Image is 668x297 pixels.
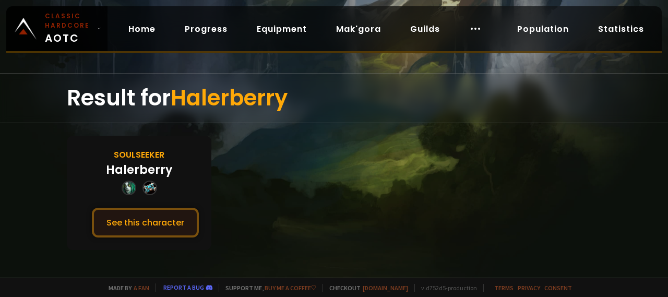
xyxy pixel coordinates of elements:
[414,284,477,292] span: v. d752d5 - production
[402,18,448,40] a: Guilds
[518,284,540,292] a: Privacy
[363,284,408,292] a: [DOMAIN_NAME]
[106,161,172,179] div: Halerberry
[171,82,288,113] span: Halerberry
[176,18,236,40] a: Progress
[163,283,204,291] a: Report a bug
[6,6,108,51] a: Classic HardcoreAOTC
[494,284,514,292] a: Terms
[114,148,164,161] div: Soulseeker
[67,74,601,123] div: Result for
[92,208,199,237] button: See this character
[328,18,389,40] a: Mak'gora
[590,18,652,40] a: Statistics
[120,18,164,40] a: Home
[45,11,93,30] small: Classic Hardcore
[102,284,149,292] span: Made by
[45,11,93,46] span: AOTC
[134,284,149,292] a: a fan
[323,284,408,292] span: Checkout
[219,284,316,292] span: Support me,
[544,284,572,292] a: Consent
[248,18,315,40] a: Equipment
[265,284,316,292] a: Buy me a coffee
[509,18,577,40] a: Population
